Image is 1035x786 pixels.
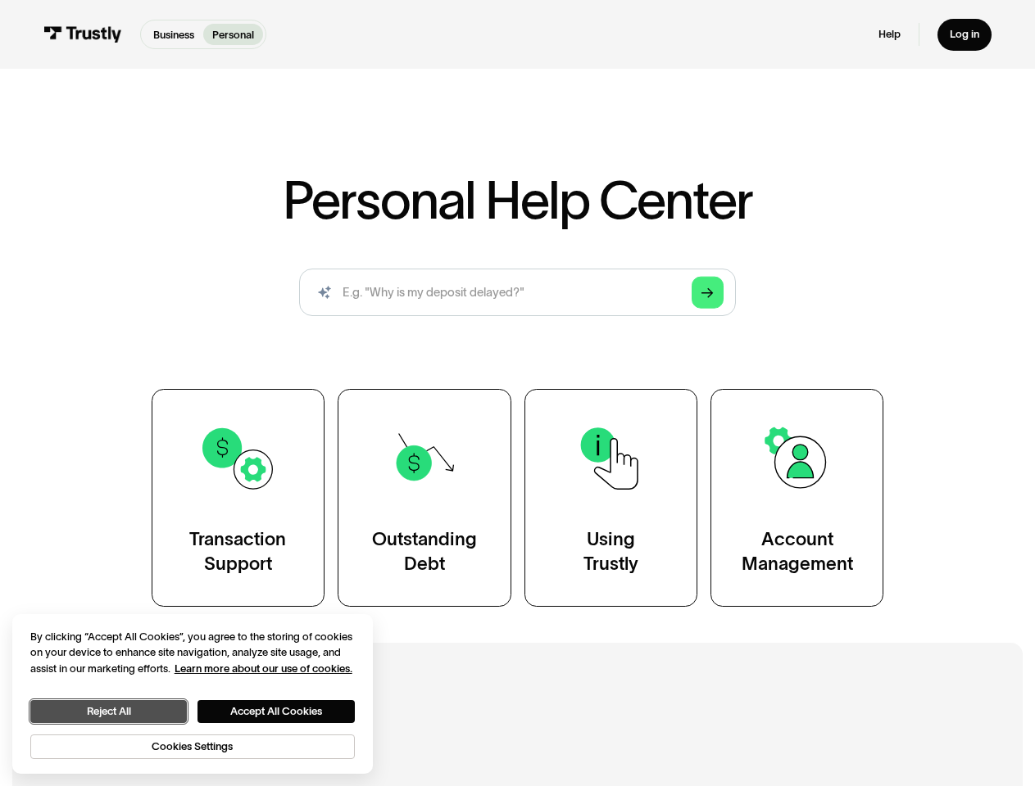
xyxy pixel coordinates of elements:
a: Personal [203,24,263,46]
img: Trustly Logo [43,26,121,43]
a: TransactionSupport [152,389,325,607]
h1: Personal Help Center [283,174,751,226]
button: Cookies Settings [30,734,355,759]
div: Account Management [742,527,853,576]
form: Search [299,269,735,317]
div: Outstanding Debt [372,527,477,576]
p: Personal [212,27,254,43]
a: UsingTrustly [524,389,697,607]
a: More information about your privacy, opens in a new tab [175,662,352,675]
input: search [299,269,735,317]
div: Cookie banner [12,614,373,775]
a: Business [144,24,203,46]
a: Log in [937,19,991,51]
button: Reject All [30,700,188,723]
div: Transaction Support [189,527,286,576]
button: Accept All Cookies [197,700,355,723]
a: AccountManagement [710,389,883,607]
a: OutstandingDebt [338,389,511,607]
p: Business [153,27,194,43]
div: By clicking “Accept All Cookies”, you agree to the storing of cookies on your device to enhance s... [30,629,355,676]
div: Using Trustly [583,527,638,576]
div: Log in [950,28,979,42]
div: Privacy [30,629,355,759]
a: Help [878,28,901,42]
